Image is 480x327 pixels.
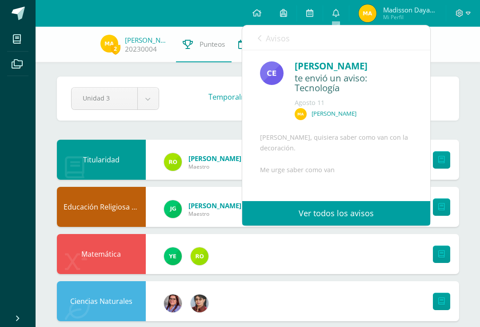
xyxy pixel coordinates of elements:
span: Maestro [188,210,241,218]
p: [PERSON_NAME] [312,110,356,117]
img: fd93c6619258ae32e8e829e8701697bb.png [164,247,182,265]
span: Punteos [200,40,225,49]
img: 4877bade2e19e29e430c11a5b67cb138.png [359,4,376,22]
a: Unidad 3 [72,88,159,109]
span: Maestro [188,163,241,170]
span: Avisos [266,33,290,44]
a: Punteos [176,27,232,62]
img: fda4ebce342fd1e8b3b59cfba0d95288.png [164,295,182,312]
img: 3da61d9b1d2c0c7b8f7e89c78bbce001.png [164,200,182,218]
img: 0bf8e24605ec737d97c9b64f7e87477a.png [295,108,307,120]
div: Ciencias Naturales [57,281,146,321]
img: 53ebae3843709d0b88523289b497d643.png [164,153,182,171]
div: Agosto 11 [295,98,412,107]
span: 2 [111,43,120,54]
a: [PERSON_NAME] [125,36,169,44]
span: Madisson Dayane [383,5,436,14]
span: [PERSON_NAME] [188,201,241,210]
img: 62738a800ecd8b6fa95d10d0b85c3dbc.png [191,295,208,312]
span: Mi Perfil [383,13,436,21]
a: Ver todos los avisos [242,201,430,226]
a: 20230004 [125,44,157,54]
div: Educación Religiosa Escolar [57,187,146,227]
span: Unidad 3 [83,88,126,109]
div: [PERSON_NAME] [295,59,412,73]
img: 53ebae3843709d0b88523289b497d643.png [191,247,208,265]
div: Titularidad [57,140,146,180]
span: [PERSON_NAME] [188,154,241,163]
div: Matemática [57,234,146,274]
div: te envió un aviso: Tecnología [295,73,412,94]
img: 4877bade2e19e29e430c11a5b67cb138.png [100,35,118,52]
img: 7a51f661b91fc24d84d05607a94bba63.png [260,61,284,85]
a: Actividades [232,27,296,62]
div: [PERSON_NAME], quisiera saber como van con la decoración. Me urge saber como van [260,132,412,241]
h3: Temporalmente las notas . [208,92,403,102]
